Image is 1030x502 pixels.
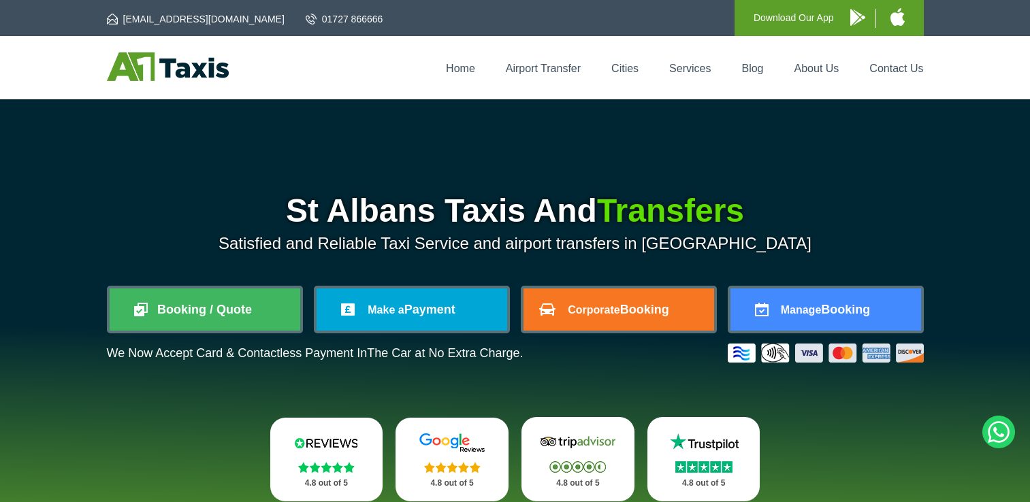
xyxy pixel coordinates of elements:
[536,475,619,492] p: 4.8 out of 5
[794,63,839,74] a: About Us
[107,12,285,26] a: [EMAIL_ADDRESS][DOMAIN_NAME]
[270,418,383,501] a: Reviews.io Stars 4.8 out of 5
[396,418,509,501] a: Google Stars 4.8 out of 5
[446,63,475,74] a: Home
[317,288,507,331] a: Make aPayment
[424,462,481,473] img: Stars
[107,195,924,227] h1: St Albans Taxis And
[285,475,368,492] p: 4.8 out of 5
[285,433,367,453] img: Reviews.io
[728,344,924,363] img: Credit And Debit Cards
[647,417,760,501] a: Trustpilot Stars 4.8 out of 5
[549,461,606,473] img: Stars
[568,304,619,316] span: Corporate
[850,9,865,26] img: A1 Taxis Android App
[411,433,493,453] img: Google
[662,475,745,492] p: 4.8 out of 5
[890,8,905,26] img: A1 Taxis iPhone App
[411,475,494,492] p: 4.8 out of 5
[730,288,921,331] a: ManageBooking
[611,63,639,74] a: Cities
[741,63,763,74] a: Blog
[298,462,355,473] img: Stars
[306,12,383,26] a: 01727 866666
[367,346,523,360] span: The Car at No Extra Charge.
[597,193,744,229] span: Transfers
[754,10,834,27] p: Download Our App
[675,461,733,473] img: Stars
[110,288,300,331] a: Booking / Quote
[506,63,581,74] a: Airport Transfer
[368,304,404,316] span: Make a
[107,234,924,253] p: Satisfied and Reliable Taxi Service and airport transfers in [GEOGRAPHIC_DATA]
[524,288,714,331] a: CorporateBooking
[663,432,745,452] img: Trustpilot
[781,304,822,316] span: Manage
[869,63,923,74] a: Contact Us
[107,52,229,81] img: A1 Taxis St Albans LTD
[669,63,711,74] a: Services
[107,346,524,361] p: We Now Accept Card & Contactless Payment In
[537,432,619,452] img: Tripadvisor
[521,417,634,501] a: Tripadvisor Stars 4.8 out of 5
